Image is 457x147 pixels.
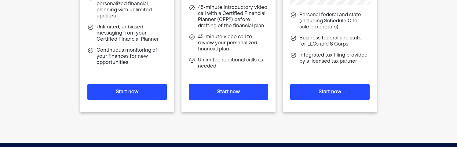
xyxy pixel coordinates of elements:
[198,5,268,29] div: 45-minute introductory video call with a Certified Financial Planner (CFP®) before drafting of th...
[97,47,167,66] div: Continuous monitoring of your finances for new opportunities
[189,84,268,100] button: Start now
[198,34,268,52] div: 45-minute video call to review your personalized financial plan
[299,52,370,64] div: Integrated tax filing provided by a licensed tax partner
[97,24,167,42] div: Unlimited, unbiased messaging from your Certified Financial Planner
[299,12,370,30] div: Personal federal and state (including Schedule C for sole proprietors)
[290,84,370,100] button: Start now
[299,35,370,47] div: Business federal and state for LLCs and S Corps
[198,57,268,69] div: Unlimited additional calls as needed
[87,84,167,100] button: Start now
